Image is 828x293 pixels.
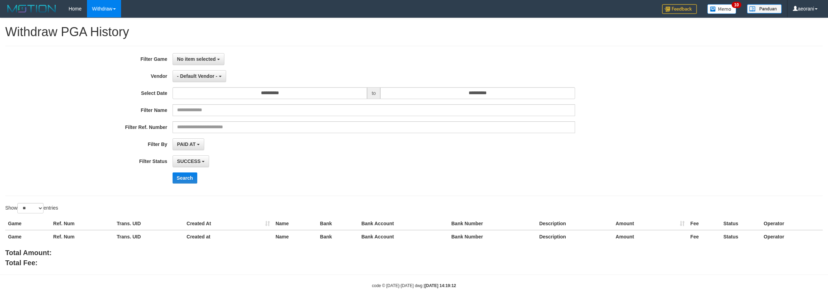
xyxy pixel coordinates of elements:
b: Total Fee: [5,259,38,267]
th: Name [273,217,317,230]
th: Ref. Num [50,217,114,230]
th: Game [5,217,50,230]
th: Description [536,230,613,243]
th: Bank Number [448,217,536,230]
img: panduan.png [747,4,782,14]
label: Show entries [5,203,58,213]
th: Created At [184,217,273,230]
th: Created at [184,230,273,243]
span: SUCCESS [177,158,201,164]
span: to [367,87,380,99]
th: Fee [687,230,720,243]
strong: [DATE] 14:19:12 [425,283,456,288]
h1: Withdraw PGA History [5,25,823,39]
th: Amount [613,217,688,230]
th: Ref. Num [50,230,114,243]
span: 10 [732,2,741,8]
button: No item selected [173,53,224,65]
img: Button%20Memo.svg [707,4,737,14]
th: Bank [317,217,359,230]
th: Operator [761,217,823,230]
th: Bank Account [359,217,449,230]
th: Name [273,230,317,243]
span: - Default Vendor - [177,73,217,79]
button: Search [173,172,197,184]
img: MOTION_logo.png [5,3,58,14]
button: SUCCESS [173,155,209,167]
th: Trans. UID [114,230,184,243]
th: Bank Account [359,230,449,243]
select: Showentries [17,203,43,213]
img: Feedback.jpg [662,4,697,14]
th: Operator [761,230,823,243]
th: Bank Number [448,230,536,243]
span: No item selected [177,56,216,62]
th: Game [5,230,50,243]
button: - Default Vendor - [173,70,226,82]
th: Fee [687,217,720,230]
th: Trans. UID [114,217,184,230]
th: Status [720,217,761,230]
th: Amount [613,230,688,243]
th: Bank [317,230,359,243]
b: Total Amount: [5,249,51,257]
th: Status [720,230,761,243]
th: Description [536,217,613,230]
small: code © [DATE]-[DATE] dwg | [372,283,456,288]
button: PAID AT [173,138,204,150]
span: PAID AT [177,141,196,147]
